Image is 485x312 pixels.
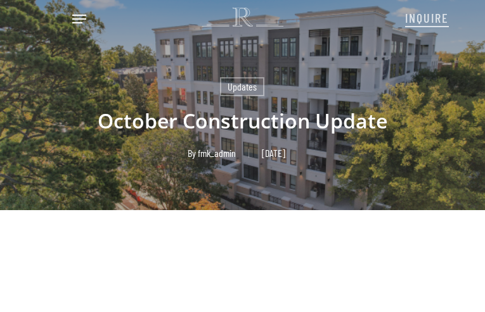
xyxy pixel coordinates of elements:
[72,13,86,25] a: Navigation Menu
[405,10,449,25] span: INQUIRE
[249,149,298,158] span: [DATE]
[405,4,449,30] a: INQUIRE
[198,147,236,159] a: fmk_admin
[29,96,456,146] h1: October Construction Update
[220,77,264,96] a: Updates
[188,149,196,158] span: By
